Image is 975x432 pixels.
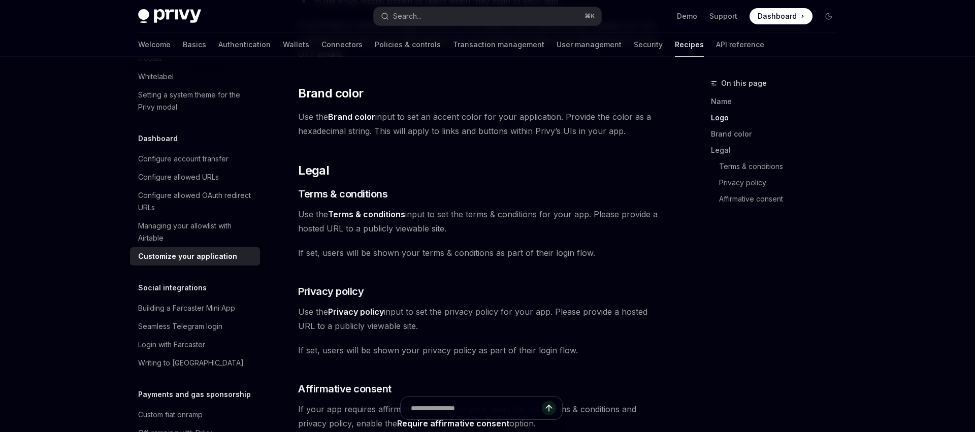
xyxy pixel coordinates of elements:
[138,71,174,83] div: Whitelabel
[711,93,845,110] a: Name
[298,284,364,298] span: Privacy policy
[328,112,375,122] strong: Brand color
[711,142,845,158] a: Legal
[411,397,542,419] input: Ask a question...
[130,354,260,372] a: Writing to [GEOGRAPHIC_DATA]
[130,217,260,247] a: Managing your allowlist with Airtable
[130,86,260,116] a: Setting a system theme for the Privy modal
[298,162,329,179] span: Legal
[138,9,201,23] img: dark logo
[328,209,405,219] strong: Terms & conditions
[709,11,737,21] a: Support
[130,299,260,317] a: Building a Farcaster Mini App
[283,32,309,57] a: Wallets
[298,382,392,396] span: Affirmative consent
[374,7,601,25] button: Open search
[711,126,845,142] a: Brand color
[716,32,764,57] a: API reference
[721,77,767,89] span: On this page
[130,168,260,186] a: Configure allowed URLs
[298,187,387,201] span: Terms & conditions
[758,11,797,21] span: Dashboard
[218,32,271,57] a: Authentication
[711,191,845,207] a: Affirmative consent
[453,32,544,57] a: Transaction management
[130,186,260,217] a: Configure allowed OAuth redirect URLs
[542,401,556,415] button: Send message
[711,110,845,126] a: Logo
[138,388,251,401] h5: Payments and gas sponsorship
[130,406,260,424] a: Custom fiat onramp
[130,68,260,86] a: Whitelabel
[634,32,663,57] a: Security
[321,32,363,57] a: Connectors
[138,339,205,351] div: Login with Farcaster
[130,150,260,168] a: Configure account transfer
[821,8,837,24] button: Toggle dark mode
[375,32,441,57] a: Policies & controls
[298,305,664,333] span: Use the input to set the privacy policy for your app. Please provide a hosted URL to a publicly v...
[711,158,845,175] a: Terms & conditions
[138,302,235,314] div: Building a Farcaster Mini App
[584,12,595,20] span: ⌘ K
[298,110,664,138] span: Use the input to set an accent color for your application. Provide the color as a hexadecimal str...
[298,207,664,236] span: Use the input to set the terms & conditions for your app. Please provide a hosted URL to a public...
[557,32,622,57] a: User management
[138,409,203,421] div: Custom fiat onramp
[138,89,254,113] div: Setting a system theme for the Privy modal
[298,85,363,102] span: Brand color
[138,320,222,333] div: Seamless Telegram login
[138,171,219,183] div: Configure allowed URLs
[130,336,260,354] a: Login with Farcaster
[138,282,207,294] h5: Social integrations
[130,317,260,336] a: Seamless Telegram login
[328,307,384,317] strong: Privacy policy
[138,153,229,165] div: Configure account transfer
[711,175,845,191] a: Privacy policy
[393,10,421,22] div: Search...
[750,8,812,24] a: Dashboard
[183,32,206,57] a: Basics
[298,343,664,357] span: If set, users will be shown your privacy policy as part of their login flow.
[138,32,171,57] a: Welcome
[675,32,704,57] a: Recipes
[298,246,664,260] span: If set, users will be shown your terms & conditions as part of their login flow.
[138,220,254,244] div: Managing your allowlist with Airtable
[677,11,697,21] a: Demo
[138,250,237,262] div: Customize your application
[130,247,260,265] a: Customize your application
[138,189,254,214] div: Configure allowed OAuth redirect URLs
[138,132,178,145] h5: Dashboard
[138,357,244,369] div: Writing to [GEOGRAPHIC_DATA]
